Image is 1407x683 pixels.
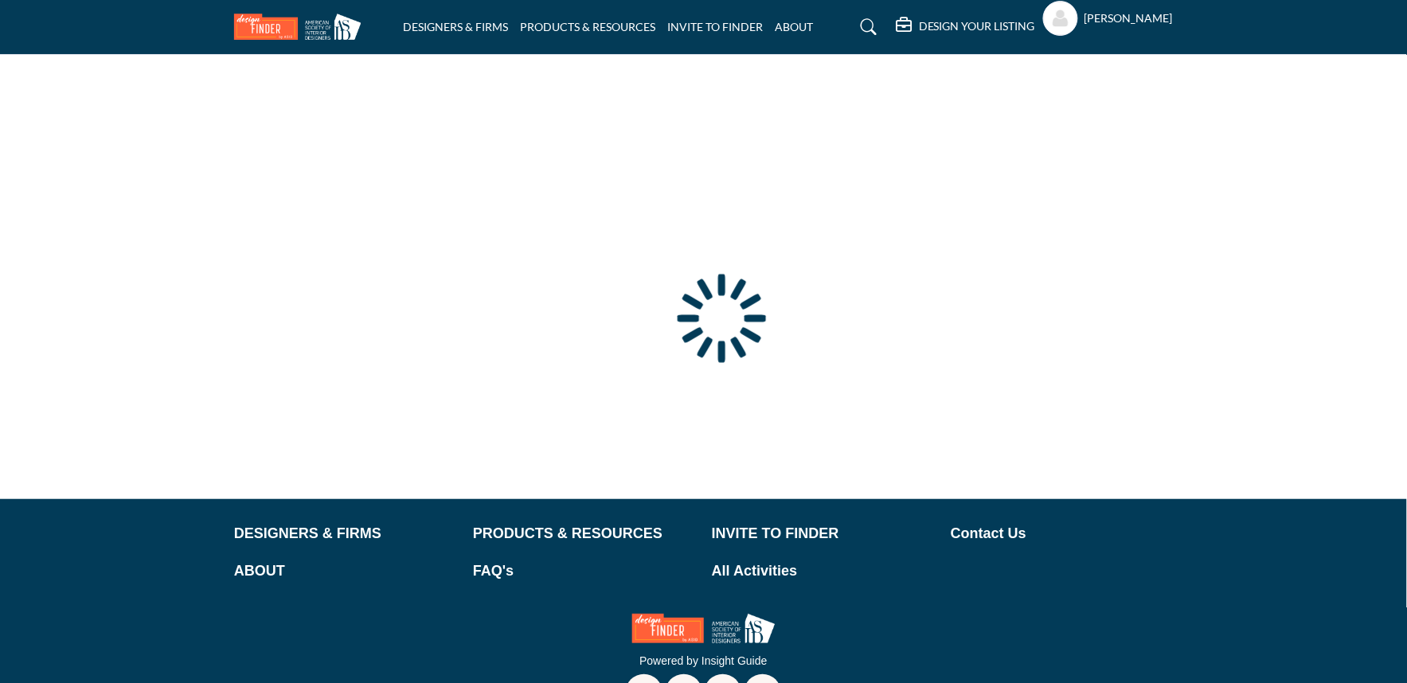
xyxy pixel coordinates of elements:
img: No Site Logo [632,614,776,643]
img: Site Logo [234,14,369,40]
a: Search [846,14,888,40]
h5: [PERSON_NAME] [1085,10,1173,26]
a: All Activities [712,560,934,582]
div: DESIGN YOUR LISTING [896,18,1035,37]
a: DESIGNERS & FIRMS [234,523,456,544]
a: Powered by Insight Guide [639,654,767,667]
a: Contact Us [951,523,1173,544]
a: ABOUT [234,560,456,582]
button: Show hide supplier dropdown [1043,1,1078,36]
a: ABOUT [775,20,813,33]
a: PRODUCTS & RESOURCES [520,20,655,33]
a: INVITE TO FINDER [667,20,763,33]
a: DESIGNERS & FIRMS [403,20,508,33]
a: INVITE TO FINDER [712,523,934,544]
a: PRODUCTS & RESOURCES [473,523,695,544]
h5: DESIGN YOUR LISTING [919,19,1035,33]
a: FAQ's [473,560,695,582]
